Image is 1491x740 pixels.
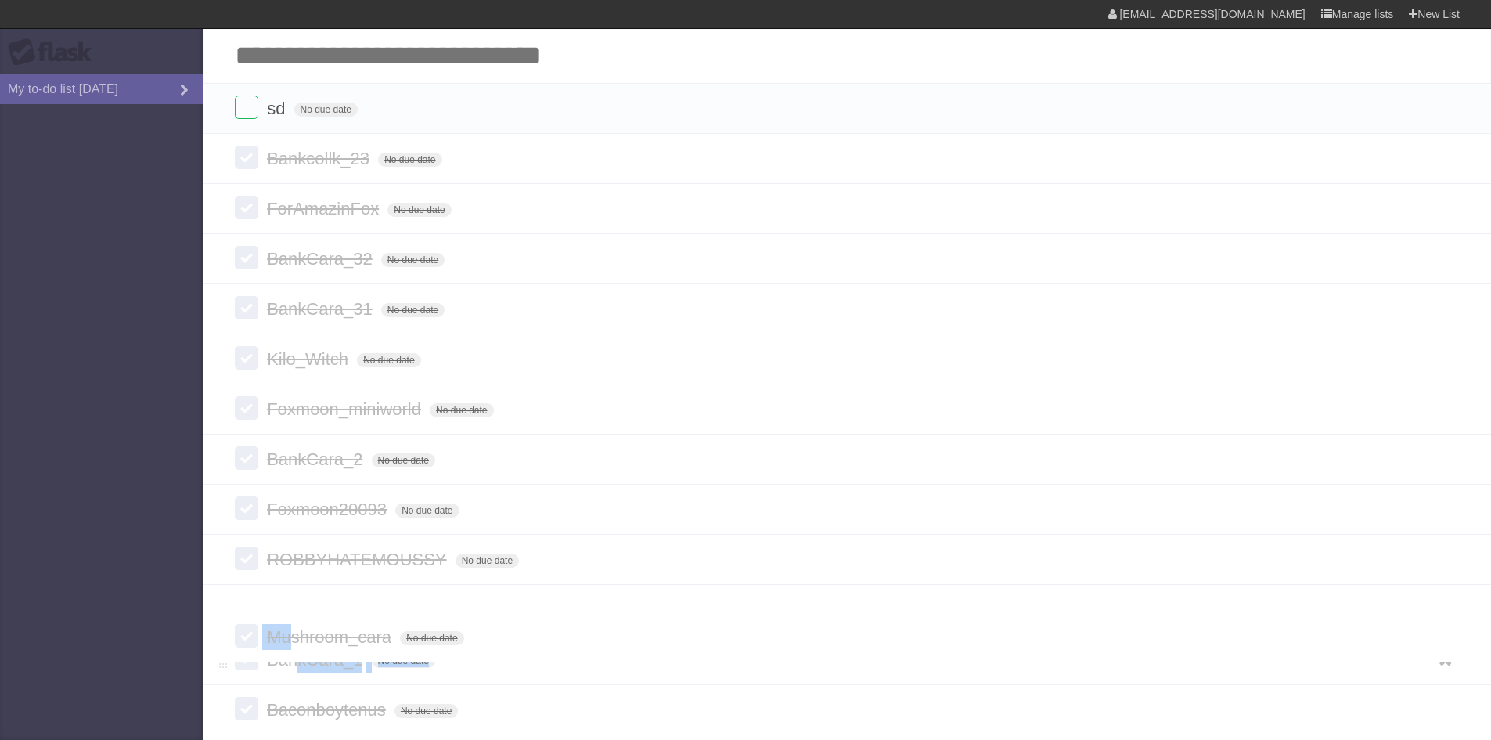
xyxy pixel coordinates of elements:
[235,146,258,169] label: Done
[235,697,258,720] label: Done
[294,103,358,117] span: No due date
[235,296,258,319] label: Done
[267,249,376,269] span: BankCara_32
[381,303,445,317] span: No due date
[235,396,258,420] label: Done
[235,246,258,269] label: Done
[267,199,383,218] span: ForAmazinFox
[267,449,366,469] span: BankCara_2
[235,96,258,119] label: Done
[267,700,390,720] span: Baconboytenus
[267,299,376,319] span: BankCara_31
[267,500,391,519] span: Foxmoon20093
[8,38,102,67] div: Flask
[235,496,258,520] label: Done
[235,624,258,648] label: Done
[235,196,258,219] label: Done
[267,399,425,419] span: Foxmoon_miniworld
[267,550,450,569] span: ROBBYHATEMOUSSY
[394,704,458,718] span: No due date
[235,346,258,370] label: Done
[267,149,373,168] span: Bankcollk_23
[400,631,463,645] span: No due date
[456,554,519,568] span: No due date
[267,99,289,118] span: sd
[430,403,493,417] span: No due date
[372,453,435,467] span: No due date
[267,349,352,369] span: Kilo_Witch
[235,547,258,570] label: Done
[378,153,441,167] span: No due date
[357,353,420,367] span: No due date
[387,203,451,217] span: No due date
[381,253,445,267] span: No due date
[235,446,258,470] label: Done
[267,627,395,647] span: Mushroom_cara
[395,504,459,518] span: No due date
